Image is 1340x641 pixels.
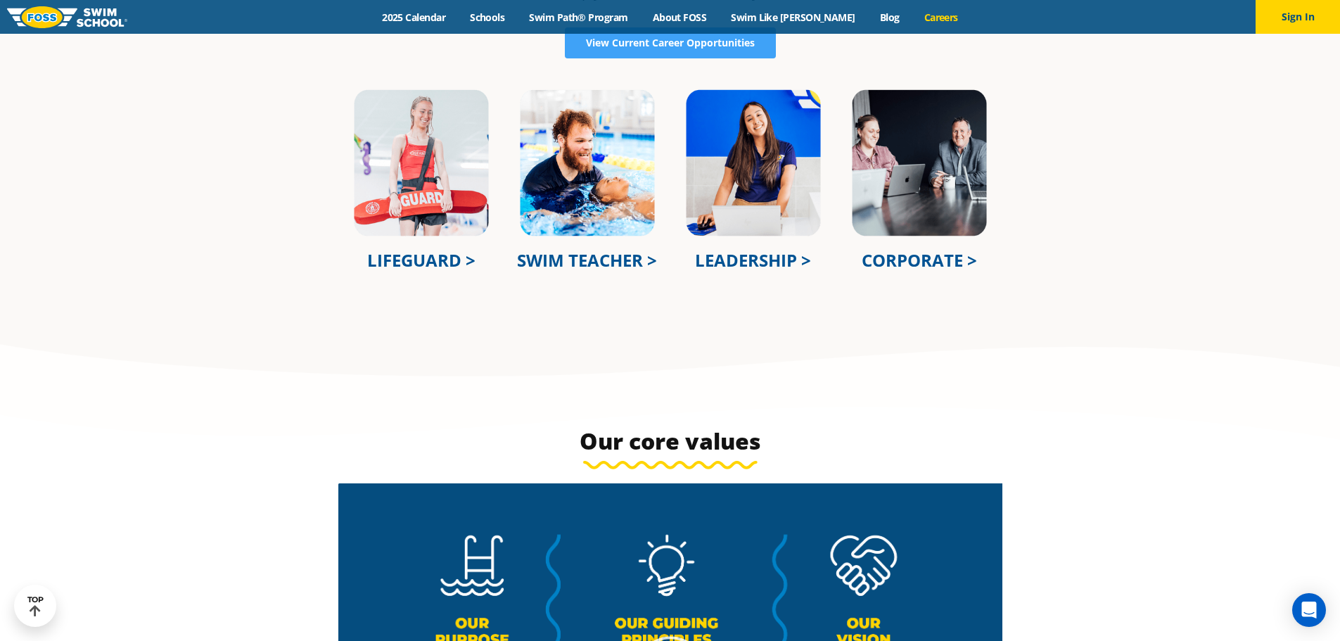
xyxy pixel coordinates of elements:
[458,11,517,24] a: Schools
[7,6,127,28] img: FOSS Swim School Logo
[640,11,719,24] a: About FOSS
[367,248,476,272] a: LIFEGUARD >
[862,248,977,272] a: CORPORATE >
[912,11,970,24] a: Careers
[719,11,868,24] a: Swim Like [PERSON_NAME]
[867,11,912,24] a: Blog
[338,427,1002,455] h3: Our core values
[27,595,44,617] div: TOP
[565,27,776,58] a: View Current Career Opportunities
[1292,593,1326,627] div: Open Intercom Messenger
[695,248,811,272] a: LEADERSHIP >
[517,11,640,24] a: Swim Path® Program
[370,11,458,24] a: 2025 Calendar
[586,38,755,48] span: View Current Career Opportunities
[517,248,657,272] a: SWIM TEACHER >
